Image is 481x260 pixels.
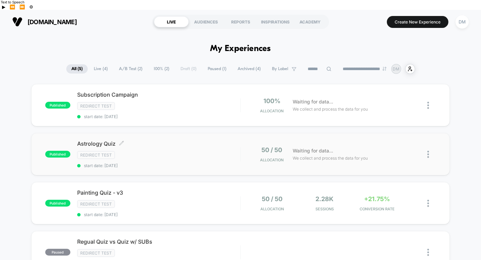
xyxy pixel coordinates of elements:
[263,97,280,104] span: 100%
[453,15,471,29] button: DM
[45,249,70,256] span: paused
[427,102,429,109] img: close
[353,207,401,211] span: CONVERSION RATE
[45,200,70,207] span: published
[114,64,148,74] span: A/B Test ( 2 )
[393,66,399,71] p: DM
[77,200,115,208] span: Redirect Test
[149,64,174,74] span: 100% ( 2 )
[28,18,77,26] span: [DOMAIN_NAME]
[210,44,271,54] h1: My Experiences
[315,195,333,202] span: 2.28k
[260,207,284,211] span: Allocation
[45,151,70,158] span: published
[364,195,390,202] span: +21.75%
[300,207,349,211] span: Sessions
[66,64,88,74] span: All ( 5 )
[293,106,368,112] span: We collect and process the data for you
[427,200,429,207] img: close
[12,17,22,27] img: Visually logo
[27,4,35,10] button: Settings
[260,109,284,113] span: Allocation
[262,195,282,202] span: 50 / 50
[77,91,240,98] span: Subscription Campaign
[189,16,223,27] div: AUDIENCES
[77,189,240,196] span: Painting Quiz - v3
[293,16,327,27] div: ACADEMY
[77,249,115,257] span: Redirect Test
[272,66,288,71] span: By Label
[77,163,240,168] span: start date: [DATE]
[45,102,70,109] span: published
[77,151,115,159] span: Redirect Test
[427,151,429,158] img: close
[77,238,240,245] span: Regual Quiz vs Quiz w/ SUBs
[233,64,266,74] span: Archived ( 4 )
[382,67,386,71] img: end
[7,4,17,10] button: Previous
[89,64,113,74] span: Live ( 4 )
[17,4,27,10] button: Forward
[456,15,469,29] div: DM
[203,64,231,74] span: Paused ( 1 )
[293,155,368,161] span: We collect and process the data for you
[293,98,333,105] span: Waiting for data...
[260,158,284,162] span: Allocation
[10,16,79,27] button: [DOMAIN_NAME]
[258,16,293,27] div: INSPIRATIONS
[293,147,333,155] span: Waiting for data...
[77,114,240,119] span: start date: [DATE]
[223,16,258,27] div: REPORTS
[77,212,240,217] span: start date: [DATE]
[154,16,189,27] div: LIVE
[387,16,448,28] button: Create New Experience
[261,146,282,153] span: 50 / 50
[77,140,240,147] span: Astrology Quiz
[427,249,429,256] img: close
[77,102,115,110] span: Redirect Test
